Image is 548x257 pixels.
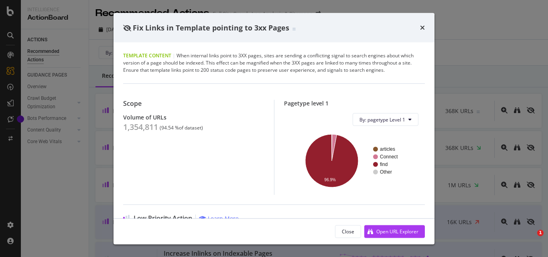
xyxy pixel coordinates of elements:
[353,113,418,126] button: By: pagetype Level 1
[114,13,434,244] div: modal
[380,146,395,152] text: articles
[199,215,239,222] a: Learn More
[364,225,425,238] button: Open URL Explorer
[123,24,131,31] div: eye-slash
[123,52,425,74] div: When internal links point to 3XX pages, sites are sending a conflicting signal to search engines ...
[134,215,192,222] span: Low Priority Action
[521,230,540,249] iframe: Intercom live chat
[123,114,264,121] div: Volume of URLs
[292,28,296,30] img: Equal
[324,178,335,182] text: 96.9%
[123,52,171,59] span: Template Content
[359,116,405,123] span: By: pagetype Level 1
[284,100,425,107] div: Pagetype level 1
[208,215,239,222] div: Learn More
[290,132,416,188] svg: A chart.
[380,154,398,160] text: Connect
[133,22,289,32] span: Fix Links in Template pointing to 3xx Pages
[123,100,264,107] div: Scope
[376,228,418,235] div: Open URL Explorer
[537,230,544,236] span: 1
[335,225,361,238] button: Close
[123,122,158,132] div: 1,354,811
[160,125,203,131] div: ( 94.54 % of dataset )
[420,22,425,33] div: times
[342,228,354,235] div: Close
[380,169,392,175] text: Other
[173,52,175,59] span: |
[380,162,388,167] text: find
